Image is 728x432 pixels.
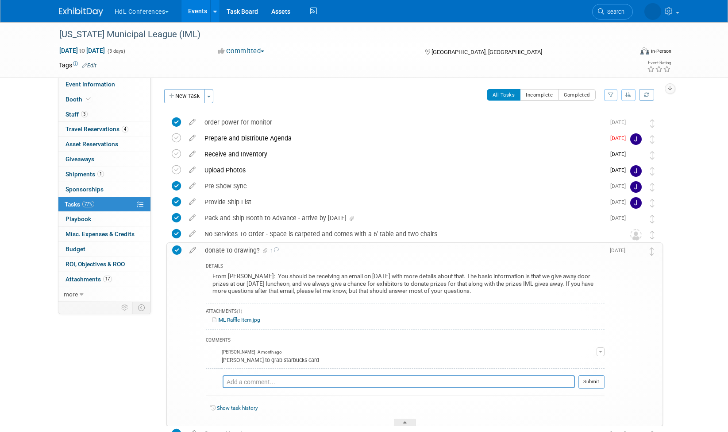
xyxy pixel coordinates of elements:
[639,89,654,101] a: Refresh
[58,122,150,136] a: Travel Reservations4
[185,198,200,206] a: edit
[185,246,200,254] a: edit
[59,8,103,16] img: ExhibitDay
[200,179,605,194] div: Pre Show Sync
[604,8,624,15] span: Search
[640,47,649,54] img: Format-Inperson.png
[65,96,92,103] span: Booth
[610,247,630,253] span: [DATE]
[222,349,282,355] span: [PERSON_NAME] - A month ago
[78,47,86,54] span: to
[81,111,88,117] span: 3
[65,245,85,253] span: Budget
[610,119,630,125] span: [DATE]
[206,376,218,388] img: Polly Tracy
[58,272,150,287] a: Attachments17
[269,248,279,254] span: 1
[58,107,150,122] a: Staff3
[200,147,605,162] div: Receive and Inventory
[644,3,661,20] img: Polly Tracy
[650,119,655,128] i: Move task
[107,48,125,54] span: (3 days)
[217,405,258,411] a: Show task history
[86,97,91,101] i: Booth reservation complete
[65,156,94,163] span: Giveaways
[58,287,150,302] a: more
[610,135,630,141] span: [DATE]
[206,263,605,271] div: DETAILS
[185,134,200,142] a: edit
[65,111,88,118] span: Staff
[200,195,605,210] div: Provide Ship List
[610,167,630,173] span: [DATE]
[185,166,200,174] a: edit
[58,182,150,197] a: Sponsorships
[610,215,630,221] span: [DATE]
[431,49,542,55] span: [GEOGRAPHIC_DATA], [GEOGRAPHIC_DATA]
[58,197,150,212] a: Tasks77%
[64,291,78,298] span: more
[65,186,104,193] span: Sponsorships
[58,92,150,107] a: Booth
[200,210,605,226] div: Pack and Ship Booth to Advance - arrive by [DATE]
[630,165,642,177] img: Johnny Nguyen
[65,201,94,208] span: Tasks
[520,89,559,101] button: Incomplete
[610,199,630,205] span: [DATE]
[58,77,150,92] a: Event Information
[630,117,642,129] img: Polly Tracy
[185,230,200,238] a: edit
[630,197,642,209] img: Johnny Nguyen
[650,231,655,239] i: Move task
[630,133,642,145] img: Johnny Nguyen
[65,215,91,222] span: Playbook
[630,245,641,257] img: Polly Tracy
[610,183,630,189] span: [DATE]
[65,230,135,237] span: Misc. Expenses & Credits
[58,242,150,257] a: Budget
[200,131,605,146] div: Prepare and Distribute Agenda
[650,215,655,223] i: Move task
[581,46,672,59] div: Event Format
[651,48,671,54] div: In-Person
[185,214,200,222] a: edit
[65,276,112,283] span: Attachments
[206,349,217,361] img: Polly Tracy
[58,227,150,241] a: Misc. Expenses & Credits
[222,355,597,364] div: [PERSON_NAME] to grab starbucks card
[117,302,133,313] td: Personalize Event Tab Strip
[578,375,605,389] button: Submit
[122,126,128,132] span: 4
[650,151,655,160] i: Move task
[206,308,605,316] div: ATTACHMENTS
[237,309,242,314] span: (1)
[82,201,94,207] span: 77%
[65,261,125,268] span: ROI, Objectives & ROO
[630,213,642,225] img: Polly Tracy
[65,125,128,132] span: Travel Reservations
[97,171,104,177] span: 1
[132,302,150,313] td: Toggle Event Tabs
[630,229,642,241] img: Unassigned
[65,140,118,148] span: Asset Reservations
[647,61,671,65] div: Event Rating
[56,27,620,43] div: [US_STATE] Municipal League (IML)
[103,276,112,282] span: 17
[59,47,105,54] span: [DATE] [DATE]
[592,4,633,19] a: Search
[200,163,605,178] div: Upload Photos
[58,152,150,167] a: Giveaways
[558,89,596,101] button: Completed
[185,150,200,158] a: edit
[650,199,655,207] i: Move task
[65,171,104,178] span: Shipments
[200,243,605,258] div: donate to drawing?
[58,167,150,182] a: Shipments1
[650,135,655,144] i: Move task
[212,317,260,323] a: IML Raffle Item.jpg
[58,212,150,226] a: Playbook
[200,226,612,241] div: No Services To Order - Space is carpeted and comes with a 6' table and two chairs
[610,151,630,157] span: [DATE]
[215,47,268,56] button: Committed
[200,115,605,130] div: order power for monitor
